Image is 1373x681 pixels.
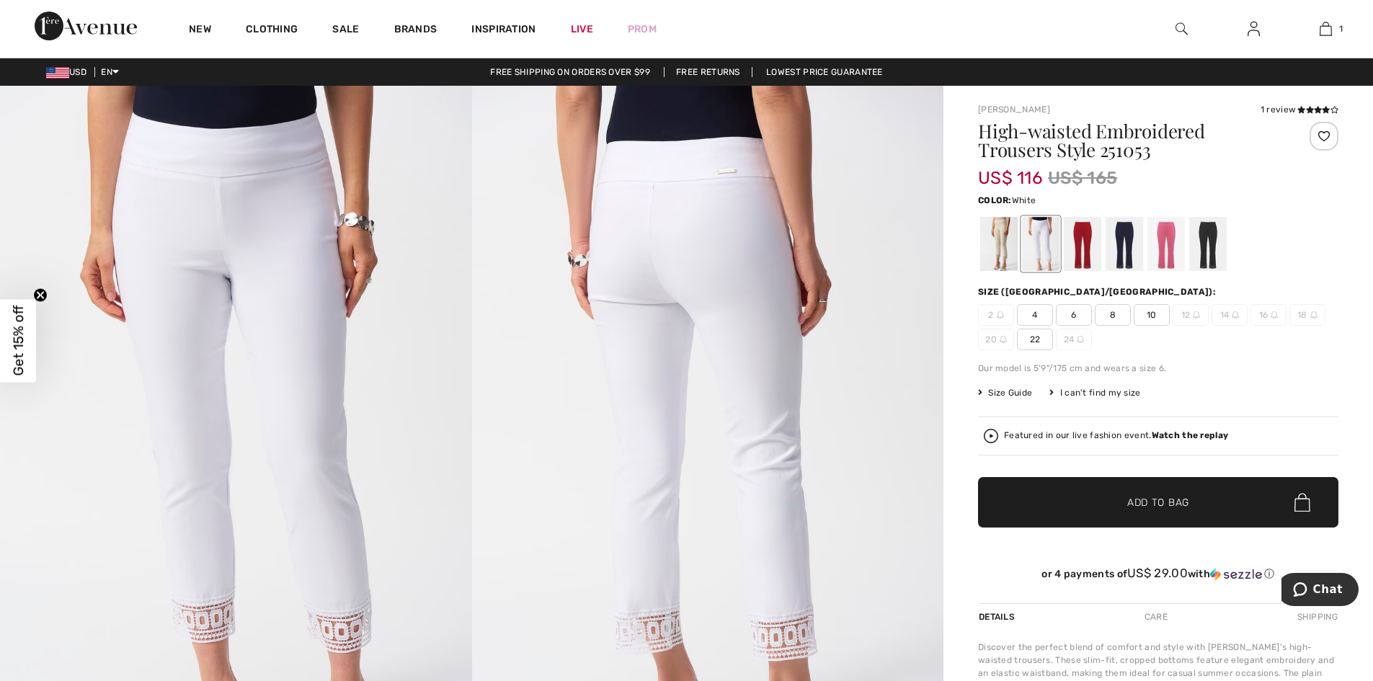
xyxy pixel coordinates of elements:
span: 10 [1134,304,1170,326]
span: EN [101,67,119,77]
span: Get 15% off [10,306,27,376]
div: Shipping [1294,604,1338,630]
div: Our model is 5'9"/175 cm and wears a size 6. [978,362,1338,375]
span: US$ 165 [1048,165,1117,191]
span: 6 [1056,304,1092,326]
div: Bubble gum [1147,217,1185,271]
span: 2 [978,304,1014,326]
h1: High-waisted Embroidered Trousers Style 251053 [978,122,1279,159]
div: Midnight Blue [1106,217,1143,271]
div: 1 review [1261,103,1338,116]
img: ring-m.svg [1232,311,1239,319]
img: US Dollar [46,67,69,79]
span: USD [46,67,92,77]
img: Sezzle [1210,568,1262,581]
div: or 4 payments of with [978,566,1338,581]
a: Prom [628,22,657,37]
div: or 4 payments ofUS$ 29.00withSezzle Click to learn more about Sezzle [978,566,1338,586]
a: Sale [332,23,359,38]
img: My Bag [1320,20,1332,37]
div: Moonstone [980,217,1018,271]
span: 18 [1289,304,1325,326]
div: Featured in our live fashion event. [1004,431,1228,440]
button: Add to Bag [978,477,1338,528]
img: My Info [1248,20,1260,37]
a: [PERSON_NAME] [978,104,1050,115]
span: 22 [1017,329,1053,350]
img: ring-m.svg [1000,336,1007,343]
img: ring-m.svg [1077,336,1084,343]
img: ring-m.svg [1193,311,1200,319]
img: search the website [1176,20,1188,37]
div: White [1022,217,1059,271]
img: ring-m.svg [1271,311,1278,319]
span: 4 [1017,304,1053,326]
iframe: Opens a widget where you can chat to one of our agents [1281,573,1359,609]
span: 24 [1056,329,1092,350]
div: Details [978,604,1018,630]
span: 20 [978,329,1014,350]
span: Add to Bag [1127,495,1189,510]
a: Brands [394,23,437,38]
a: Sign In [1236,20,1271,38]
img: Watch the replay [984,429,998,443]
span: Size Guide [978,386,1032,399]
span: 12 [1173,304,1209,326]
strong: Watch the replay [1152,430,1229,440]
img: Bag.svg [1294,493,1310,512]
a: Live [571,22,593,37]
div: Black [1189,217,1227,271]
span: US$ 116 [978,153,1042,188]
span: White [1012,195,1036,205]
a: New [189,23,211,38]
a: 1 [1290,20,1361,37]
img: ring-m.svg [997,311,1004,319]
span: US$ 29.00 [1127,566,1188,580]
iframe: Small video preview of a live video [12,509,101,672]
a: Lowest Price Guarantee [755,67,894,77]
div: Size ([GEOGRAPHIC_DATA]/[GEOGRAPHIC_DATA]): [978,285,1219,298]
img: ring-m.svg [1310,311,1318,319]
div: Care [1132,604,1180,630]
a: Clothing [246,23,298,38]
span: Color: [978,195,1012,205]
a: Free Returns [664,67,752,77]
div: I can't find my size [1049,386,1140,399]
span: 8 [1095,304,1131,326]
span: 14 [1212,304,1248,326]
span: 1 [1339,22,1343,35]
span: 16 [1250,304,1287,326]
span: Inspiration [471,23,536,38]
a: Free shipping on orders over $99 [479,67,662,77]
div: Radiant red [1064,217,1101,271]
img: 1ère Avenue [35,12,137,40]
button: Close teaser [33,288,48,302]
